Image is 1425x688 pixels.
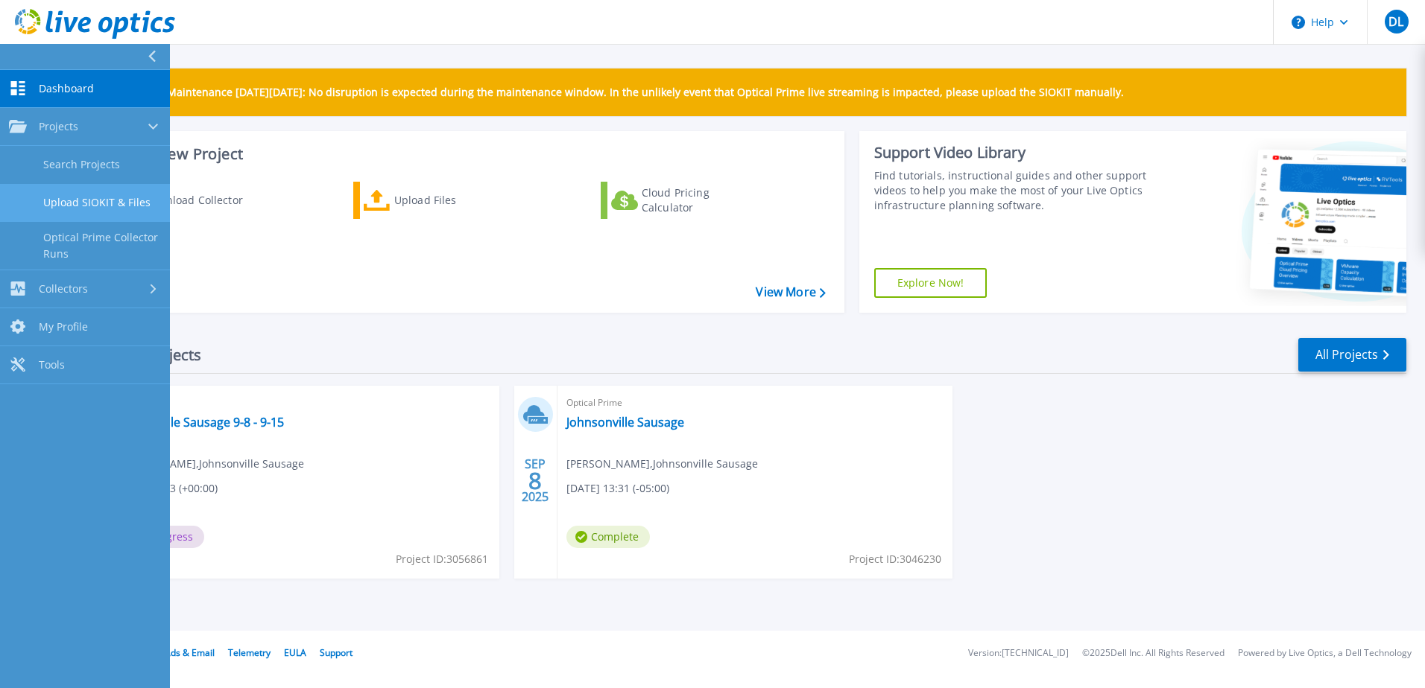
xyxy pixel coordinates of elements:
[566,415,684,430] a: Johnsonville Sausage
[106,182,272,219] a: Download Collector
[528,474,542,487] span: 8
[756,285,825,299] a: View More
[1388,16,1403,28] span: DL
[874,168,1153,213] div: Find tutorials, instructional guides and other support videos to help you make the most of your L...
[1082,649,1225,658] li: © 2025 Dell Inc. All Rights Reserved
[144,185,263,215] div: Download Collector
[874,143,1153,162] div: Support Video Library
[113,456,304,472] span: [PERSON_NAME] , Johnsonville Sausage
[39,358,65,372] span: Tools
[39,320,88,334] span: My Profile
[521,453,549,508] div: SEP 2025
[566,395,944,411] span: Optical Prime
[566,456,758,472] span: [PERSON_NAME] , Johnsonville Sausage
[320,646,353,659] a: Support
[396,551,488,567] span: Project ID: 3056861
[968,649,1069,658] li: Version: [TECHNICAL_ID]
[111,86,1124,98] p: Scheduled Maintenance [DATE][DATE]: No disruption is expected during the maintenance window. In t...
[39,82,94,95] span: Dashboard
[566,526,650,548] span: Complete
[566,480,669,497] span: [DATE] 13:31 (-05:00)
[165,646,215,659] a: Ads & Email
[353,182,519,219] a: Upload Files
[106,146,825,162] h3: Start a New Project
[284,646,306,659] a: EULA
[642,185,761,215] div: Cloud Pricing Calculator
[849,551,941,567] span: Project ID: 3046230
[39,120,78,133] span: Projects
[1298,338,1406,372] a: All Projects
[874,268,988,298] a: Explore Now!
[601,182,767,219] a: Cloud Pricing Calculator
[39,282,88,296] span: Collectors
[113,395,490,411] span: Optical Prime
[113,415,284,430] a: Johnsonville Sausage 9-8 - 9-15
[394,185,514,215] div: Upload Files
[228,646,271,659] a: Telemetry
[1238,649,1412,658] li: Powered by Live Optics, a Dell Technology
